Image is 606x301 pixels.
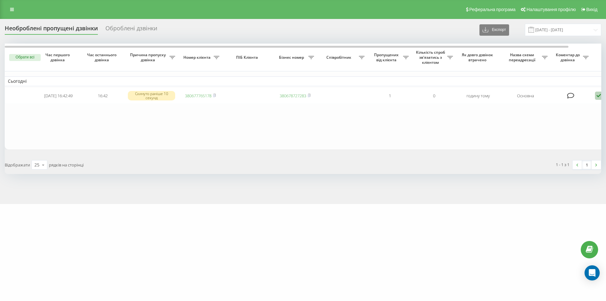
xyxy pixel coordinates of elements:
a: 1 [582,160,591,169]
td: 0 [412,87,456,104]
span: Як довго дзвінок втрачено [461,52,495,62]
div: 25 [34,162,39,168]
span: Кількість спроб зв'язатись з клієнтом [415,50,447,65]
span: рядків на сторінці [49,162,84,168]
div: Необроблені пропущені дзвінки [5,25,98,35]
span: Причина пропуску дзвінка [128,52,169,62]
div: 1 - 1 з 1 [556,161,569,168]
div: Оброблені дзвінки [105,25,157,35]
div: Скинуто раніше 10 секунд [128,91,175,100]
span: Співробітник [320,55,359,60]
div: Open Intercom Messenger [585,265,600,280]
td: Основна [500,87,551,104]
button: Експорт [479,24,509,36]
span: Номер клієнта [181,55,214,60]
span: Бізнес номер [276,55,308,60]
span: Час останнього дзвінка [86,52,120,62]
button: Обрати всі [9,54,41,61]
a: 380677765178 [185,93,211,99]
span: Реферальна програма [469,7,516,12]
span: Вихід [586,7,597,12]
span: Назва схеми переадресації [503,52,542,62]
td: 16:42 [80,87,125,104]
td: годину тому [456,87,500,104]
span: ПІБ Клієнта [228,55,268,60]
span: Відображати [5,162,30,168]
span: Пропущених від клієнта [371,52,403,62]
td: [DATE] 16:42:49 [36,87,80,104]
a: 380678727283 [280,93,306,99]
span: Налаштування профілю [526,7,576,12]
span: Коментар до дзвінка [554,52,583,62]
span: Час першого дзвінка [41,52,75,62]
td: 1 [368,87,412,104]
